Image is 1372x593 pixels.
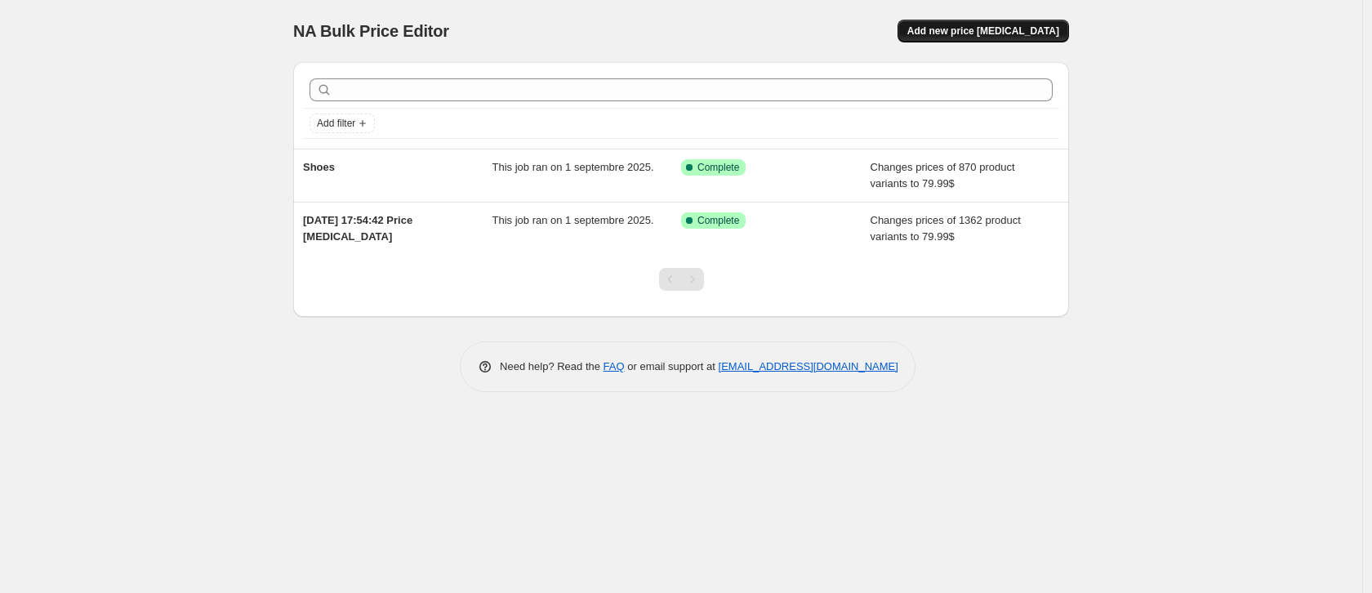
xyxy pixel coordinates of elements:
[697,214,739,227] span: Complete
[293,22,449,40] span: NA Bulk Price Editor
[659,268,704,291] nav: Pagination
[871,161,1015,189] span: Changes prices of 870 product variants to 79.99$
[907,25,1059,38] span: Add new price [MEDICAL_DATA]
[719,360,898,372] a: [EMAIL_ADDRESS][DOMAIN_NAME]
[500,360,604,372] span: Need help? Read the
[303,214,412,243] span: [DATE] 17:54:42 Price [MEDICAL_DATA]
[310,114,375,133] button: Add filter
[317,117,355,130] span: Add filter
[604,360,625,372] a: FAQ
[697,161,739,174] span: Complete
[625,360,719,372] span: or email support at
[898,20,1069,42] button: Add new price [MEDICAL_DATA]
[492,161,654,173] span: This job ran on 1 septembre 2025.
[492,214,654,226] span: This job ran on 1 septembre 2025.
[303,161,335,173] span: Shoes
[871,214,1021,243] span: Changes prices of 1362 product variants to 79.99$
